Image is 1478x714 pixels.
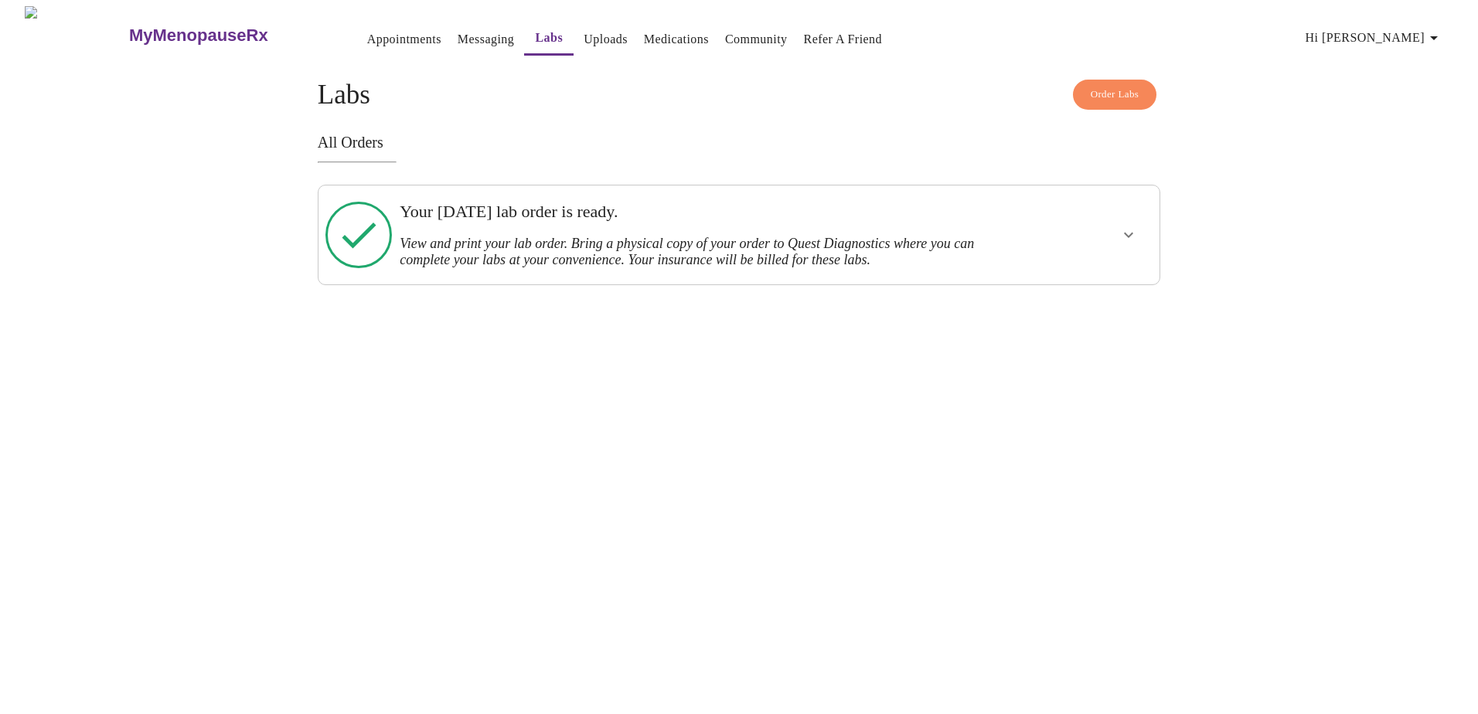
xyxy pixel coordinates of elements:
[524,22,574,56] button: Labs
[1091,86,1139,104] span: Order Labs
[318,134,1160,151] h3: All Orders
[644,29,709,50] a: Medications
[804,29,883,50] a: Refer a Friend
[458,29,514,50] a: Messaging
[584,29,628,50] a: Uploads
[798,24,889,55] button: Refer a Friend
[318,80,1160,110] h4: Labs
[1110,216,1147,253] button: show more
[451,24,520,55] button: Messaging
[1073,80,1157,110] button: Order Labs
[535,27,563,49] a: Labs
[127,8,329,63] a: MyMenopauseRx
[1299,22,1449,53] button: Hi [PERSON_NAME]
[400,202,996,222] h3: Your [DATE] lab order is ready.
[25,6,127,64] img: MyMenopauseRx Logo
[400,236,996,268] h3: View and print your lab order. Bring a physical copy of your order to Quest Diagnostics where you...
[638,24,715,55] button: Medications
[367,29,441,50] a: Appointments
[129,25,268,46] h3: MyMenopauseRx
[725,29,788,50] a: Community
[361,24,448,55] button: Appointments
[577,24,634,55] button: Uploads
[719,24,794,55] button: Community
[1306,27,1443,49] span: Hi [PERSON_NAME]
